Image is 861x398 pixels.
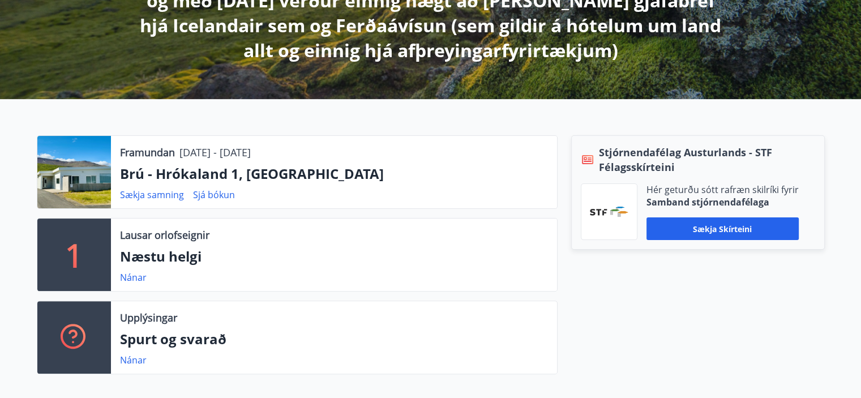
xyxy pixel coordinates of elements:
[120,145,175,160] p: Framundan
[599,145,815,174] span: Stjórnendafélag Austurlands - STF Félagsskírteini
[646,217,799,240] button: Sækja skírteini
[193,189,235,201] a: Sjá bókun
[120,354,147,366] a: Nánar
[120,329,548,349] p: Spurt og svarað
[120,189,184,201] a: Sækja samning
[65,233,83,276] p: 1
[120,247,548,266] p: Næstu helgi
[120,228,209,242] p: Lausar orlofseignir
[120,271,147,284] a: Nánar
[179,145,251,160] p: [DATE] - [DATE]
[120,310,177,325] p: Upplýsingar
[590,207,628,217] img: vjCaq2fThgY3EUYqSgpjEiBg6WP39ov69hlhuPVN.png
[646,196,799,208] p: Samband stjórnendafélaga
[646,183,799,196] p: Hér geturðu sótt rafræn skilríki fyrir
[120,164,548,183] p: Brú - Hrókaland 1, [GEOGRAPHIC_DATA]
